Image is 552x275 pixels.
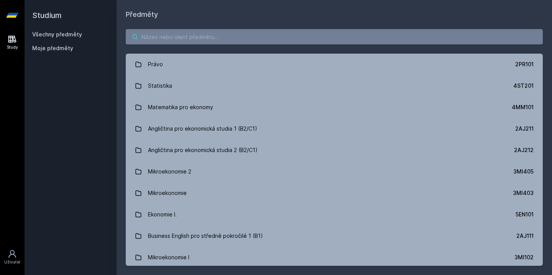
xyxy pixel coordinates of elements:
a: Uživatel [2,246,23,269]
div: Statistika [148,78,172,93]
a: Angličtina pro ekonomická studia 2 (B2/C1) 2AJ212 [126,139,543,161]
a: Mikroekonomie I 3MI102 [126,247,543,268]
span: Moje předměty [32,44,73,52]
a: Mikroekonomie 3MI403 [126,182,543,204]
div: 2AJ211 [515,125,534,133]
div: 3MI403 [513,189,534,197]
div: 3MI405 [513,168,534,175]
h1: Předměty [126,9,543,20]
a: Study [2,31,23,54]
input: Název nebo ident předmětu… [126,29,543,44]
a: Angličtina pro ekonomická studia 1 (B2/C1) 2AJ211 [126,118,543,139]
a: Statistika 4ST201 [126,75,543,97]
a: Mikroekonomie 2 3MI405 [126,161,543,182]
a: Business English pro středně pokročilé 1 (B1) 2AJ111 [126,225,543,247]
div: Uživatel [4,259,20,265]
a: Všechny předměty [32,31,82,38]
div: 3MI102 [514,254,534,261]
div: 2AJ111 [516,232,534,240]
div: Angličtina pro ekonomická studia 1 (B2/C1) [148,121,257,136]
div: Mikroekonomie I [148,250,189,265]
div: Business English pro středně pokročilé 1 (B1) [148,228,263,244]
div: Právo [148,57,163,72]
a: Ekonomie I. 5EN101 [126,204,543,225]
div: Matematika pro ekonomy [148,100,213,115]
div: Mikroekonomie 2 [148,164,191,179]
div: Study [7,44,18,50]
div: 2AJ212 [514,146,534,154]
a: Právo 2PR101 [126,54,543,75]
div: Ekonomie I. [148,207,177,222]
div: 4ST201 [513,82,534,90]
div: 4MM101 [512,103,534,111]
div: Angličtina pro ekonomická studia 2 (B2/C1) [148,142,258,158]
div: 5EN101 [516,211,534,218]
div: Mikroekonomie [148,185,187,201]
a: Matematika pro ekonomy 4MM101 [126,97,543,118]
div: 2PR101 [515,61,534,68]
